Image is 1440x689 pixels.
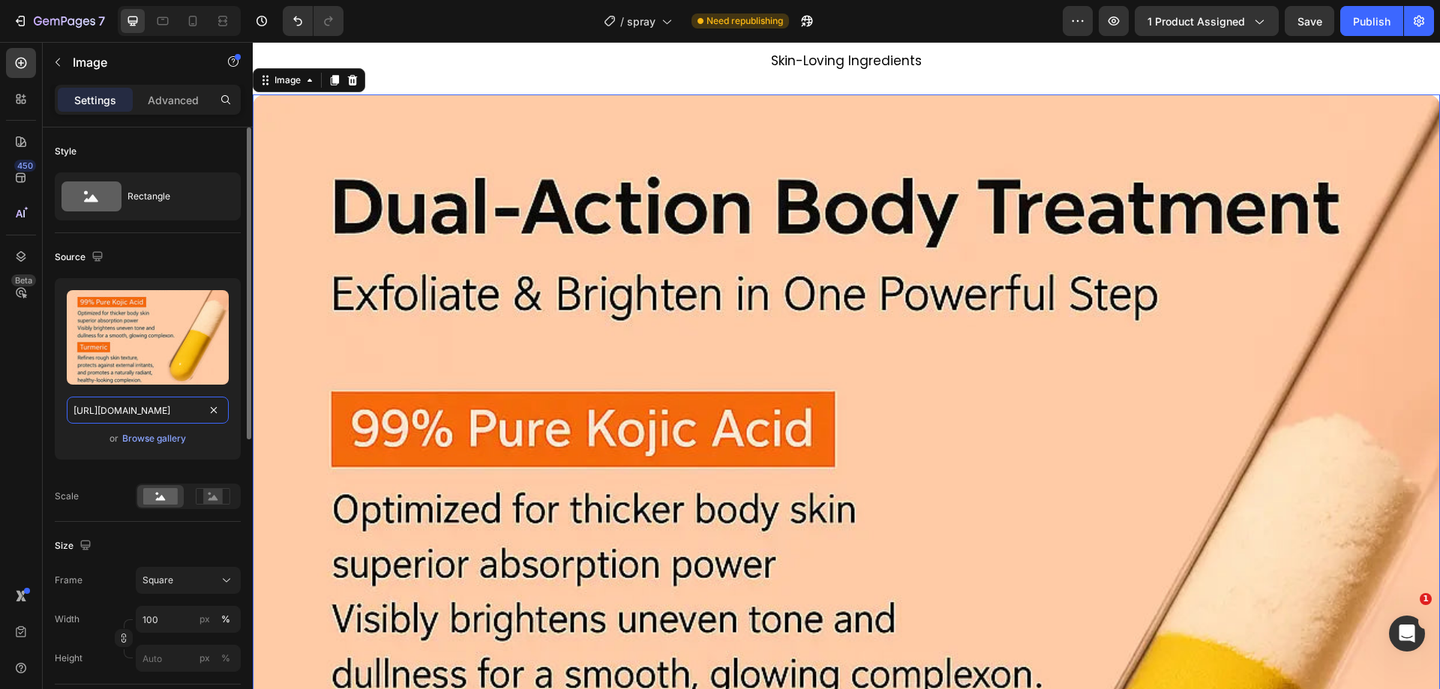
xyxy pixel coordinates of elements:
div: Size [55,536,94,556]
div: Source [55,247,106,268]
button: 1 product assigned [1135,6,1279,36]
div: px [199,613,210,626]
button: 7 [6,6,112,36]
span: spray [627,13,655,29]
span: or [109,430,118,448]
p: Settings [74,92,116,108]
button: % [196,649,214,667]
p: 7 [98,12,105,30]
input: px% [136,645,241,672]
input: https://example.com/image.jpg [67,397,229,424]
button: Square [136,567,241,594]
img: preview-image [67,290,229,385]
div: % [221,652,230,665]
label: Width [55,613,79,626]
input: px% [136,606,241,633]
span: / [620,13,624,29]
button: px [217,649,235,667]
button: px [217,610,235,628]
button: Browse gallery [121,431,187,446]
div: Browse gallery [122,432,186,445]
div: Beta [11,274,36,286]
div: 450 [14,160,36,172]
label: Height [55,652,82,665]
div: Publish [1353,13,1390,29]
span: Square [142,574,173,587]
p: Advanced [148,92,199,108]
span: Need republishing [706,14,783,28]
iframe: Design area [253,42,1440,689]
button: Save [1285,6,1334,36]
iframe: Intercom live chat [1389,616,1425,652]
span: 1 product assigned [1147,13,1245,29]
button: % [196,610,214,628]
span: Save [1297,15,1322,28]
p: Image [73,53,200,71]
div: Scale [55,490,79,503]
div: Style [55,145,76,158]
button: Publish [1340,6,1403,36]
div: Undo/Redo [283,6,343,36]
label: Frame [55,574,82,587]
span: 1 [1420,593,1432,605]
div: px [199,652,210,665]
div: % [221,613,230,626]
div: Rectangle [127,179,219,214]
